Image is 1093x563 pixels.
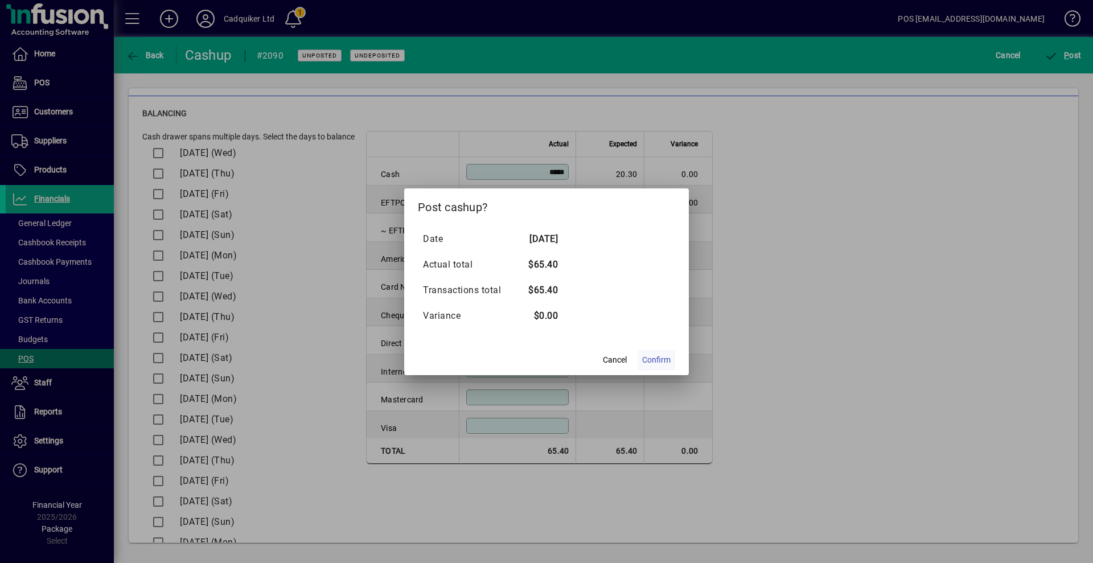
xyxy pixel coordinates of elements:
td: $0.00 [512,303,558,329]
button: Cancel [597,350,633,371]
h2: Post cashup? [404,188,689,221]
span: Cancel [603,354,627,366]
td: [DATE] [512,227,558,252]
td: Date [422,227,512,252]
td: Variance [422,303,512,329]
td: $65.40 [512,252,558,278]
td: Actual total [422,252,512,278]
td: Transactions total [422,278,512,303]
button: Confirm [638,350,675,371]
span: Confirm [642,354,671,366]
td: $65.40 [512,278,558,303]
